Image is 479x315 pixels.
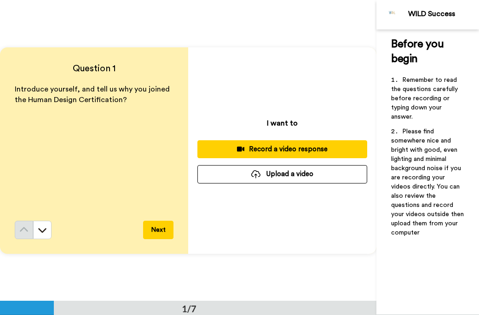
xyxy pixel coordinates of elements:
[381,4,404,26] img: Profile Image
[197,140,367,158] button: Record a video response
[391,39,446,64] span: Before you begin
[167,302,211,315] div: 1/7
[205,144,360,154] div: Record a video response
[267,118,298,129] p: I want to
[143,221,173,239] button: Next
[197,165,367,183] button: Upload a video
[408,10,479,18] div: WILD Success
[391,77,460,120] span: Remember to read the questions carefully before recording or typing down your answer.
[15,62,173,75] h4: Question 1
[15,86,172,103] span: Introduce yourself, and tell us why you joined the Human Design Certification?
[391,128,466,236] span: Please find somewhere nice and bright with good, even lighting and minimal background noise if yo...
